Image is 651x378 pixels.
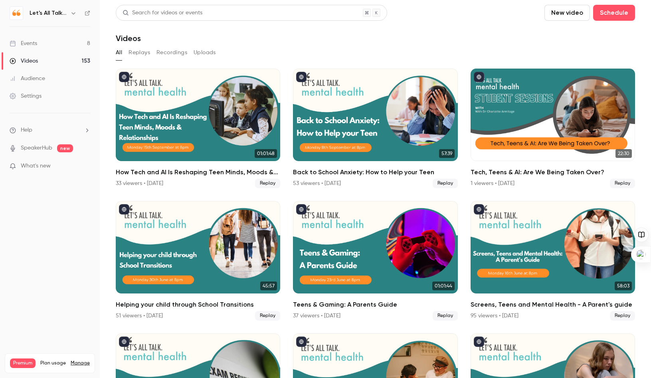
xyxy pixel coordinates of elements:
span: Help [21,126,32,134]
div: 1 viewers • [DATE] [471,179,514,187]
a: 45:57Helping your child through School Transitions51 viewers • [DATE]Replay [116,201,280,321]
span: Replay [433,179,458,188]
h2: Tech, Teens & AI: Are We Being Taken Over? [471,167,635,177]
a: 01:01:48How Tech and AI Is Reshaping Teen Minds, Moods & Relationships33 viewers • [DATE]Replay [116,69,280,188]
span: Premium [10,358,36,368]
button: All [116,46,122,59]
span: Replay [255,179,280,188]
span: 22:30 [615,149,632,158]
div: 53 viewers • [DATE] [293,179,341,187]
li: Teens & Gaming: A Parents Guide [293,201,457,321]
div: 33 viewers • [DATE] [116,179,163,187]
span: 57:39 [439,149,455,158]
button: Uploads [194,46,216,59]
button: published [119,72,129,82]
button: published [119,204,129,215]
li: Back to School Anxiety: How to Help your Teen [293,69,457,188]
span: 45:57 [260,282,277,290]
div: 95 viewers • [DATE] [471,312,518,320]
div: Events [10,39,37,47]
button: published [296,204,307,215]
li: Screens, Teens and Mental Health - A Parent's guide [471,201,635,321]
h2: Screens, Teens and Mental Health - A Parent's guide [471,300,635,309]
span: 01:01:48 [255,149,277,158]
a: Manage [71,360,90,366]
span: new [57,144,73,152]
span: Replay [255,311,280,321]
section: Videos [116,5,635,373]
li: How Tech and AI Is Reshaping Teen Minds, Moods & Relationships [116,69,280,188]
span: What's new [21,162,51,170]
button: published [474,72,484,82]
iframe: Noticeable Trigger [81,163,90,170]
a: 01:01:44Teens & Gaming: A Parents Guide37 viewers • [DATE]Replay [293,201,457,321]
button: published [296,337,307,347]
h2: How Tech and AI Is Reshaping Teen Minds, Moods & Relationships [116,167,280,177]
span: 58:03 [615,282,632,290]
div: Videos [10,57,38,65]
button: published [474,337,484,347]
span: 01:01:44 [432,282,455,290]
a: 22:30Tech, Teens & AI: Are We Being Taken Over?1 viewers • [DATE]Replay [471,69,635,188]
div: Search for videos or events [123,9,202,17]
button: Recordings [156,46,187,59]
button: published [119,337,129,347]
a: SpeakerHub [21,144,52,152]
h6: Let's All Talk Mental Health [30,9,67,17]
span: Replay [433,311,458,321]
span: Plan usage [40,360,66,366]
h1: Videos [116,33,141,43]
button: Replays [129,46,150,59]
li: Tech, Teens & AI: Are We Being Taken Over? [471,69,635,188]
div: 51 viewers • [DATE] [116,312,163,320]
a: 58:03Screens, Teens and Mental Health - A Parent's guide95 viewers • [DATE]Replay [471,201,635,321]
h2: Teens & Gaming: A Parents Guide [293,300,457,309]
button: published [474,204,484,215]
button: Schedule [593,5,635,21]
li: Helping your child through School Transitions [116,201,280,321]
h2: Helping your child through School Transitions [116,300,280,309]
button: published [296,72,307,82]
span: Replay [610,179,635,188]
div: Settings [10,92,42,100]
a: 57:39Back to School Anxiety: How to Help your Teen53 viewers • [DATE]Replay [293,69,457,188]
div: Audience [10,75,45,83]
button: New video [544,5,590,21]
h2: Back to School Anxiety: How to Help your Teen [293,167,457,177]
li: help-dropdown-opener [10,126,90,134]
span: Replay [610,311,635,321]
img: Let's All Talk Mental Health [10,7,23,20]
div: 37 viewers • [DATE] [293,312,340,320]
